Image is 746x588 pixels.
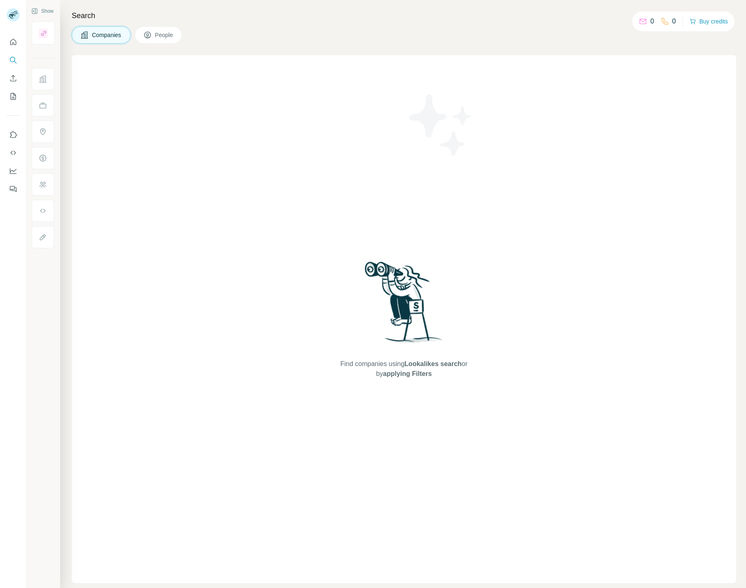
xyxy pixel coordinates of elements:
[7,145,20,160] button: Use Surfe API
[7,35,20,49] button: Quick start
[650,16,654,26] p: 0
[72,10,736,21] h4: Search
[7,53,20,68] button: Search
[361,259,447,351] img: Surfe Illustration - Woman searching with binoculars
[7,71,20,86] button: Enrich CSV
[404,88,478,162] img: Surfe Illustration - Stars
[26,5,59,17] button: Show
[690,16,728,27] button: Buy credits
[155,31,174,39] span: People
[7,89,20,104] button: My lists
[404,360,462,367] span: Lookalikes search
[7,163,20,178] button: Dashboard
[672,16,676,26] p: 0
[7,182,20,196] button: Feedback
[338,359,470,379] span: Find companies using or by
[7,127,20,142] button: Use Surfe on LinkedIn
[383,370,432,377] span: applying Filters
[92,31,122,39] span: Companies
